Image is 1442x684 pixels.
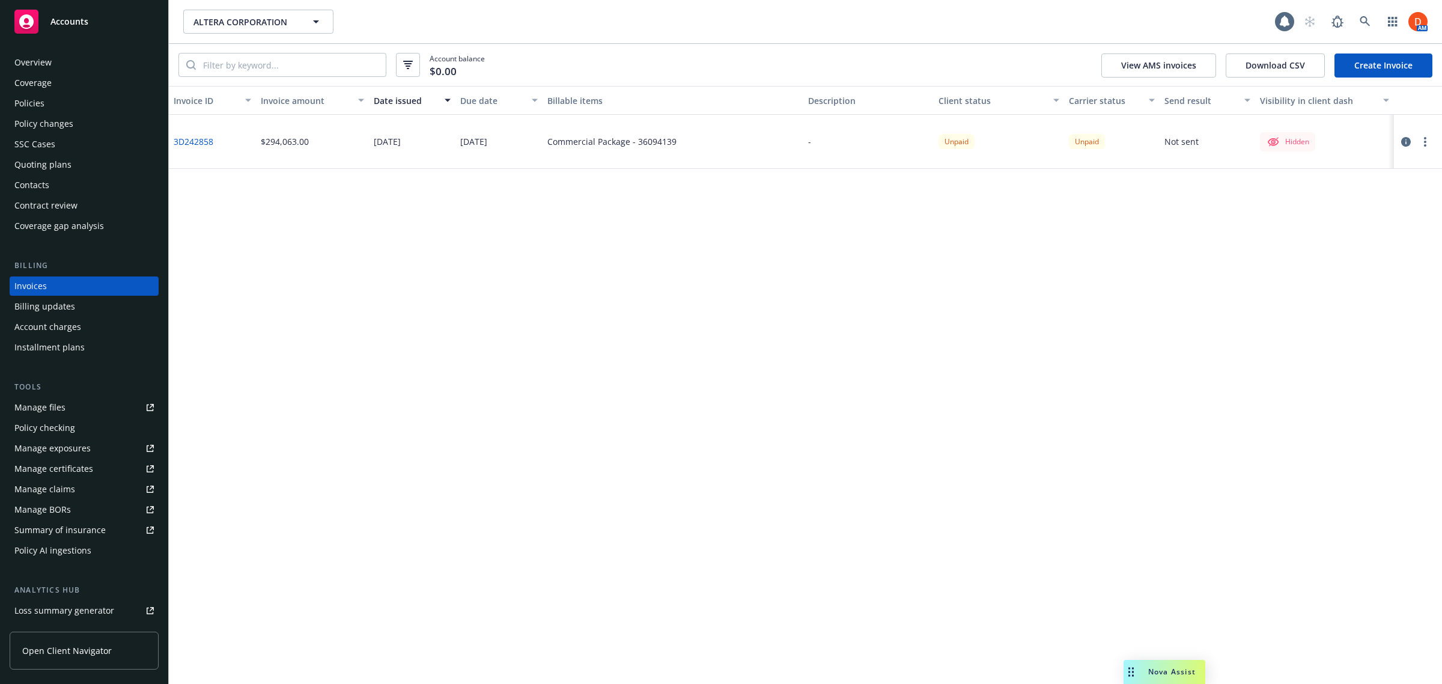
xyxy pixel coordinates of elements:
span: Open Client Navigator [22,644,112,657]
div: Loss summary generator [14,601,114,620]
div: Send result [1164,94,1237,107]
button: Send result [1160,86,1255,115]
button: Invoice amount [256,86,369,115]
button: Description [803,86,934,115]
div: Policies [14,94,44,113]
a: Invoices [10,276,159,296]
a: Manage claims [10,480,159,499]
div: Policy checking [14,418,75,438]
span: Account balance [430,53,485,76]
div: Billing [10,260,159,272]
a: Manage exposures [10,439,159,458]
a: Policy checking [10,418,159,438]
div: Manage BORs [14,500,71,519]
a: Installment plans [10,338,159,357]
div: SSC Cases [14,135,55,154]
a: Report a Bug [1325,10,1349,34]
div: Account charges [14,317,81,337]
div: $294,063.00 [261,135,309,148]
div: Description [808,94,929,107]
div: Date issued [374,94,438,107]
div: Analytics hub [10,584,159,596]
div: Quoting plans [14,155,71,174]
button: ALTERA CORPORATION [183,10,333,34]
div: Installment plans [14,338,85,357]
button: Nova Assist [1124,660,1205,684]
input: Filter by keyword... [196,53,386,76]
div: Manage files [14,398,65,417]
a: Policy changes [10,114,159,133]
a: Summary of insurance [10,521,159,540]
button: Carrier status [1064,86,1160,115]
a: Contract review [10,196,159,215]
a: 3D242858 [174,135,213,148]
div: Policy AI ingestions [14,541,91,560]
button: Billable items [543,86,803,115]
a: Policy AI ingestions [10,541,159,560]
div: Manage claims [14,480,75,499]
span: Nova Assist [1148,667,1196,677]
div: - [808,135,811,148]
img: photo [1408,12,1428,31]
div: Visibility in client dash [1260,94,1376,107]
div: Carrier status [1069,94,1142,107]
div: Overview [14,53,52,72]
div: Policy changes [14,114,73,133]
div: Client status [939,94,1046,107]
span: $0.00 [430,64,457,79]
div: [DATE] [374,135,401,148]
div: Hidden [1266,135,1309,149]
a: Accounts [10,5,159,38]
button: Invoice ID [169,86,256,115]
a: Create Invoice [1334,53,1432,78]
div: Invoice ID [174,94,238,107]
div: Commercial Package - 36094139 [547,135,677,148]
div: Contract review [14,196,78,215]
a: Loss summary generator [10,601,159,620]
a: Coverage [10,73,159,93]
a: SSC Cases [10,135,159,154]
div: Coverage [14,73,52,93]
button: View AMS invoices [1101,53,1216,78]
div: Billing updates [14,297,75,316]
div: Summary of insurance [14,521,106,540]
button: Date issued [369,86,456,115]
a: Billing updates [10,297,159,316]
a: Manage certificates [10,459,159,478]
div: Unpaid [1069,134,1105,149]
div: [DATE] [460,135,487,148]
span: ALTERA CORPORATION [193,16,297,28]
div: Coverage gap analysis [14,216,104,236]
a: Start snowing [1298,10,1322,34]
div: Not sent [1164,135,1199,148]
div: Manage exposures [14,439,91,458]
div: Unpaid [939,134,975,149]
a: Manage files [10,398,159,417]
button: Download CSV [1226,53,1325,78]
div: Billable items [547,94,799,107]
a: Overview [10,53,159,72]
div: Drag to move [1124,660,1139,684]
div: Invoice amount [261,94,351,107]
button: Client status [934,86,1064,115]
div: Manage certificates [14,459,93,478]
a: Quoting plans [10,155,159,174]
a: Search [1353,10,1377,34]
a: Manage BORs [10,500,159,519]
svg: Search [186,60,196,70]
a: Account charges [10,317,159,337]
a: Switch app [1381,10,1405,34]
div: Due date [460,94,525,107]
a: Contacts [10,176,159,195]
button: Visibility in client dash [1255,86,1394,115]
button: Due date [455,86,543,115]
div: Invoices [14,276,47,296]
span: Accounts [50,17,88,26]
a: Coverage gap analysis [10,216,159,236]
a: Policies [10,94,159,113]
div: Contacts [14,176,49,195]
div: Tools [10,381,159,393]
